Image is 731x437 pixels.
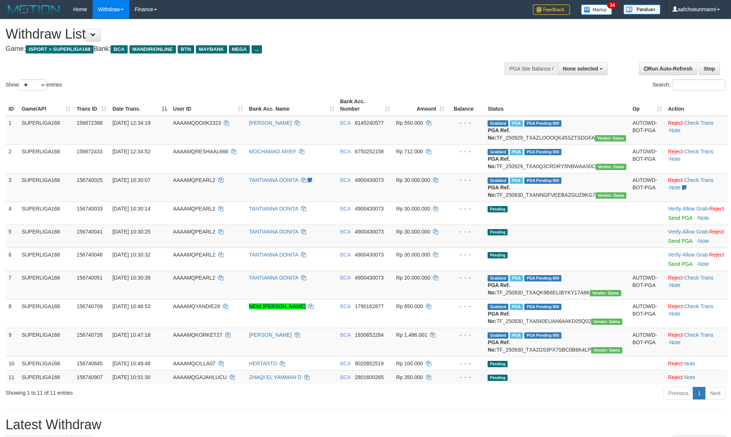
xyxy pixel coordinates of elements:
td: SUPERLIGA168 [19,370,73,384]
th: Action [665,95,728,116]
label: Show entries [6,79,62,91]
a: Check Trans [684,303,714,309]
a: TANTIANNA DONITA [249,206,298,212]
span: Copy 8020852519 to clipboard [355,361,384,366]
a: Check Trans [684,275,714,281]
span: AAAAMQPEARL2 [173,206,215,212]
th: Amount: activate to sort column ascending [393,95,447,116]
span: Rp 550.000 [396,120,423,126]
span: Rp 650.000 [396,303,423,309]
a: Verify [668,206,681,212]
td: TF_250930_TXANNGFVEEBAZGUZ8KG7 [485,173,629,202]
a: Reject [668,332,683,338]
div: - - - [450,274,482,281]
span: Marked by aafsoycanthlai [510,275,523,281]
a: Reject [668,275,683,281]
b: PGA Ref. No: [488,156,510,169]
span: AAAAMQRESHAAL666 [173,149,228,154]
td: TF_250929_TXAZLOOOQK45SZTSDGFA [485,116,629,145]
span: Rp 1.486.001 [396,332,427,338]
div: - - - [450,205,482,212]
span: Grabbed [488,120,508,127]
td: 2 [6,144,19,173]
span: [DATE] 10:47:18 [112,332,150,338]
span: Pending [488,252,508,258]
span: AAAAMQPEARL2 [173,252,215,258]
a: Note [698,261,709,267]
a: TANTIANNA DONITA [249,275,298,281]
a: Reject [668,120,683,126]
td: AUTOWD-BOT-PGA [629,299,665,328]
span: Vendor URL: https://trx31.1velocity.biz [595,135,626,141]
span: MANDIRIONLINE [130,45,176,53]
span: MEGA [229,45,250,53]
span: BCA [340,275,351,281]
span: BTN [178,45,194,53]
span: 34 [607,2,617,9]
td: · · [665,144,728,173]
span: AAAAMQPEARL2 [173,229,215,235]
select: Showentries [19,79,46,91]
td: 10 [6,356,19,370]
span: 156740033 [76,206,102,212]
span: Vendor URL: https://trx31.1velocity.biz [596,192,627,199]
span: [DATE] 10:30:25 [112,229,150,235]
td: 6 [6,248,19,271]
span: [DATE] 12:34:52 [112,149,150,154]
span: 156740025 [76,177,102,183]
a: NENI [PERSON_NAME] [249,303,305,309]
a: HERTANTO [249,361,277,366]
td: 7 [6,271,19,299]
span: · [682,252,709,258]
span: AAAAMQCILLA07 [173,361,215,366]
span: Copy 6750252158 to clipboard [355,149,384,154]
b: PGA Ref. No: [488,185,510,198]
label: Search: [653,79,725,91]
button: None selected [558,62,607,75]
span: Vendor URL: https://trx31.1velocity.biz [596,164,627,170]
td: AUTOWD-BOT-PGA [629,271,665,299]
td: AUTOWD-BOT-PGA [629,116,665,145]
div: - - - [450,331,482,339]
span: 156740709 [76,303,102,309]
span: BCA [340,120,351,126]
a: TANTIANNA DONITA [249,177,298,183]
span: Copy 4900430073 to clipboard [355,229,384,235]
a: Previous [663,387,693,400]
span: BCA [340,149,351,154]
span: Marked by aafsoycanthlai [510,120,523,127]
a: Note [669,156,681,162]
span: 156672398 [76,120,102,126]
a: ZHAQI EL YAMMAN D [249,374,301,380]
td: 1 [6,116,19,145]
a: [PERSON_NAME] [249,332,292,338]
a: Reject [668,374,683,380]
a: Note [669,339,681,345]
td: · · [665,116,728,145]
span: Grabbed [488,275,508,281]
span: PGA Pending [524,332,561,339]
span: Grabbed [488,177,508,184]
img: MOTION_logo.png [6,4,62,15]
td: SUPERLIGA168 [19,356,73,370]
a: Allow Grab [682,229,708,235]
span: BCA [340,229,351,235]
span: BCA [111,45,127,53]
td: SUPERLIGA168 [19,248,73,271]
span: AAAAMQPEARL2 [173,177,215,183]
td: TF_250930_TXA2G53PX7SBC0B6K4LP [485,328,629,356]
span: Marked by aafsoycanthlai [510,149,523,155]
span: 156672433 [76,149,102,154]
a: TANTIANNA DONITA [249,252,298,258]
td: SUPERLIGA168 [19,144,73,173]
span: MAYBANK [196,45,227,53]
span: Copy 4900430073 to clipboard [355,252,384,258]
td: AUTOWD-BOT-PGA [629,328,665,356]
td: AUTOWD-BOT-PGA [629,173,665,202]
span: Grabbed [488,149,508,155]
span: AAAAMQKORKET27 [173,332,222,338]
span: Copy 1790162877 to clipboard [355,303,384,309]
a: Note [669,282,681,288]
input: Search: [673,79,725,91]
div: - - - [450,251,482,258]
